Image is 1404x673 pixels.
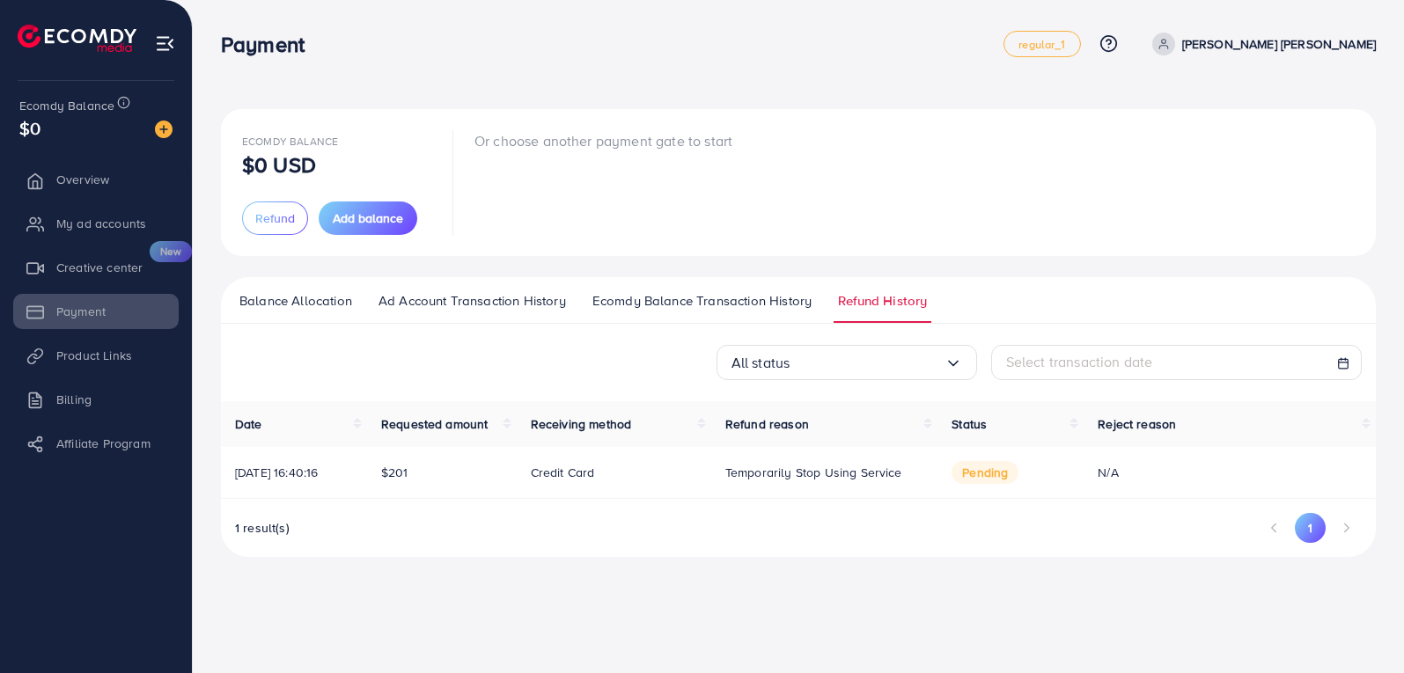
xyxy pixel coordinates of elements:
span: $0 [19,115,40,141]
p: $0 USD [242,154,316,175]
h3: Payment [221,32,319,57]
ul: Pagination [1259,513,1362,543]
span: Add balance [333,209,403,227]
img: logo [18,25,136,52]
img: image [155,121,173,138]
p: [PERSON_NAME] [PERSON_NAME] [1182,33,1376,55]
span: Balance Allocation [239,291,352,311]
span: Ecomdy Balance Transaction History [592,291,812,311]
div: Search for option [717,345,977,380]
span: pending [952,461,1018,484]
span: Refund reason [725,415,809,433]
span: Temporarily stop using service [725,464,902,481]
span: Select transaction date [1006,352,1153,371]
span: Ecomdy Balance [19,97,114,114]
span: Refund History [838,291,927,311]
a: [PERSON_NAME] [PERSON_NAME] [1145,33,1376,55]
span: Ecomdy Balance [242,134,338,149]
span: Date [235,415,262,433]
span: 1 result(s) [235,519,290,537]
input: Search for option [790,349,944,377]
span: [DATE] 16:40:16 [235,464,318,481]
span: Status [952,415,987,433]
a: regular_1 [1003,31,1080,57]
img: menu [155,33,175,54]
p: Credit card [531,462,595,483]
span: Receiving method [531,415,632,433]
span: All status [731,349,790,377]
button: Refund [242,201,308,235]
span: N/A [1098,464,1118,481]
button: Go to page 1 [1295,513,1326,543]
p: Or choose another payment gate to start [474,130,732,151]
span: $201 [381,464,408,481]
span: Ad Account Transaction History [379,291,566,311]
span: Requested amount [381,415,489,433]
span: Refund [255,209,295,227]
button: Add balance [319,201,417,235]
span: regular_1 [1018,39,1065,50]
span: Reject reason [1098,415,1176,433]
